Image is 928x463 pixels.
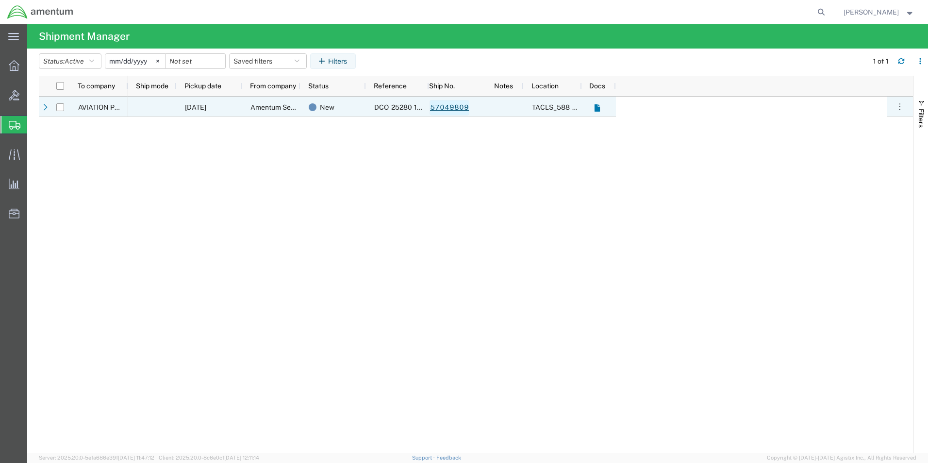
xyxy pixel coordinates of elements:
span: TACLS_588-Dothan, AL [532,103,667,111]
h4: Shipment Manager [39,24,130,49]
span: 10/07/2025 [185,103,206,111]
span: New [320,97,334,117]
span: Pickup date [184,82,221,90]
span: Ship No. [429,82,455,90]
input: Not set [105,54,165,68]
button: [PERSON_NAME] [843,6,915,18]
span: Amentum Services, Inc. [250,103,323,111]
span: Active [65,57,84,65]
a: Support [412,455,436,461]
a: Feedback [436,455,461,461]
span: From company [250,82,296,90]
span: Reference [374,82,407,90]
span: [DATE] 12:11:14 [224,455,259,461]
span: [DATE] 11:47:12 [118,455,154,461]
a: 57049809 [430,100,469,116]
div: 1 of 1 [873,56,890,66]
img: logo [7,5,74,19]
span: Location [531,82,559,90]
span: Marcus McGuire [844,7,899,17]
span: AVIATION PLUS INC [78,103,141,111]
span: Filters [917,109,925,128]
span: Notes [494,82,513,90]
span: DCO-25280-169192 [374,103,437,111]
span: Ship mode [136,82,168,90]
span: Copyright © [DATE]-[DATE] Agistix Inc., All Rights Reserved [767,454,916,462]
input: Not set [166,54,225,68]
button: Status:Active [39,53,101,69]
span: Client: 2025.20.0-8c6e0cf [159,455,259,461]
span: To company [78,82,115,90]
span: Docs [589,82,605,90]
span: Server: 2025.20.0-5efa686e39f [39,455,154,461]
button: Saved filters [229,53,307,69]
span: Status [308,82,329,90]
button: Filters [310,53,356,69]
